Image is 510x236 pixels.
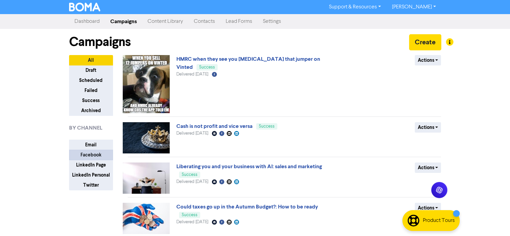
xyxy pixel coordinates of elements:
[142,15,188,28] a: Content Library
[69,95,113,106] button: Success
[176,180,208,184] span: Delivered [DATE]
[69,180,113,190] button: Twitter
[409,34,441,50] button: Create
[69,170,113,180] button: LinkedIn Personal
[69,34,131,50] h1: Campaigns
[69,75,113,86] button: Scheduled
[69,150,113,160] button: Facebook
[476,204,510,236] iframe: Chat Widget
[176,131,208,136] span: Delivered [DATE]
[123,122,170,153] img: image_1758020667096.jpg
[176,123,252,130] a: Cash is not profit and vice versa
[123,162,170,194] img: image_1757671727192.jpg
[69,65,113,76] button: Draft
[199,65,215,69] span: Success
[259,124,275,129] span: Success
[415,203,441,213] button: Actions
[176,56,320,70] a: HMRC when they see you [MEDICAL_DATA] that jumper on Vinted
[69,85,113,96] button: Failed
[176,163,322,170] a: Liberating you and your business with AI: sales and marketing
[415,162,441,173] button: Actions
[123,55,170,113] img: image_1758269866166.jpg
[220,15,258,28] a: Lead Forms
[123,203,170,234] img: image_1757415274284.jpg
[188,15,220,28] a: Contacts
[69,15,105,28] a: Dashboard
[105,15,142,28] a: Campaigns
[69,3,101,11] img: BOMA Logo
[415,55,441,65] button: Actions
[324,2,386,12] a: Support & Resources
[69,124,102,132] span: BY CHANNEL
[182,173,197,177] span: Success
[258,15,286,28] a: Settings
[176,220,208,224] span: Delivered [DATE]
[176,203,318,210] a: Could taxes go up in the Autumn Budget?: How to be ready
[69,160,113,170] button: LinkedIn Page
[69,105,113,116] button: Archived
[176,72,208,77] span: Delivered [DATE]
[415,122,441,133] button: Actions
[69,55,113,65] button: All
[69,140,113,150] button: Email
[386,2,441,12] a: [PERSON_NAME]
[182,213,197,217] span: Success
